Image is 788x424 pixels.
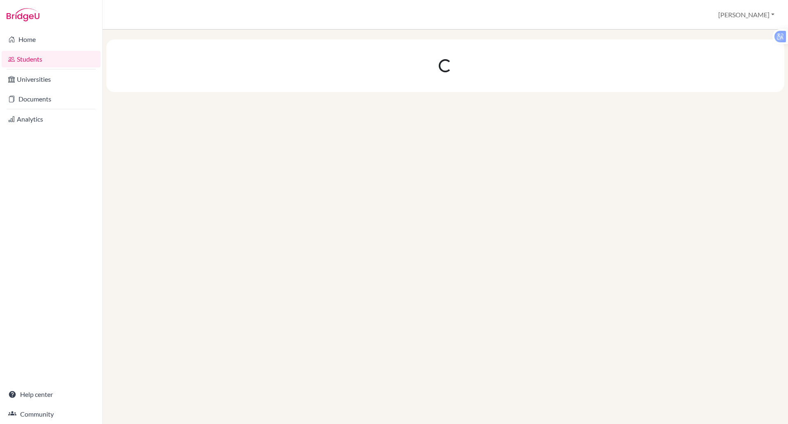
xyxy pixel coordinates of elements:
a: Help center [2,386,101,403]
a: Students [2,51,101,67]
a: Home [2,31,101,48]
a: Analytics [2,111,101,127]
a: Universities [2,71,101,88]
button: [PERSON_NAME] [715,7,778,23]
a: Community [2,406,101,422]
img: Bridge-U [7,8,39,21]
a: Documents [2,91,101,107]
